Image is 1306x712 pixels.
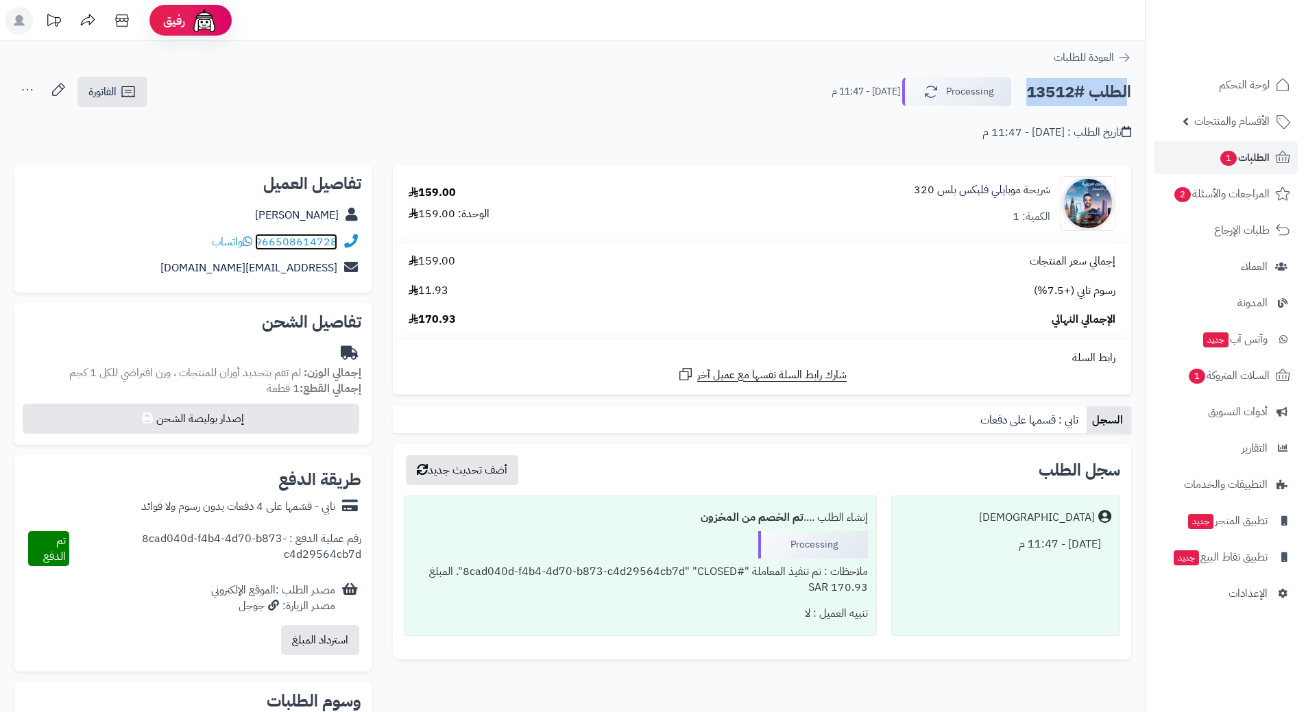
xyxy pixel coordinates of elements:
h2: تفاصيل العميل [25,175,361,192]
a: السجل [1087,406,1131,434]
span: 1 [1220,151,1237,166]
a: تطبيق المتجرجديد [1154,504,1298,537]
span: المدونة [1237,293,1268,312]
span: 159.00 [409,254,455,269]
span: شارك رابط السلة نفسها مع عميل آخر [697,367,847,383]
div: [DEMOGRAPHIC_DATA] [979,510,1095,526]
span: جديد [1188,514,1213,529]
a: [EMAIL_ADDRESS][DOMAIN_NAME] [160,260,337,276]
a: تطبيق نقاط البيعجديد [1154,541,1298,574]
span: طلبات الإرجاع [1214,221,1270,240]
h2: تفاصيل الشحن [25,314,361,330]
span: لم تقم بتحديد أوزان للمنتجات ، وزن افتراضي للكل 1 كجم [69,365,301,381]
a: تابي : قسمها على دفعات [975,406,1087,434]
span: رسوم تابي (+7.5%) [1034,283,1115,299]
div: مصدر الطلب :الموقع الإلكتروني [211,582,335,614]
div: [DATE] - 11:47 م [900,531,1111,558]
span: 11.93 [409,283,448,299]
a: التقارير [1154,432,1298,465]
a: شارك رابط السلة نفسها مع عميل آخر [677,366,847,383]
button: Processing [902,77,1012,106]
a: الإعدادات [1154,577,1298,610]
div: ملاحظات : تم تنفيذ المعاملة "#8cad040d-f4b4-4d70-b873-c4d29564cb7d" "CLOSED". المبلغ 170.93 SAR [413,558,867,601]
button: استرداد المبلغ [281,625,359,655]
div: Processing [758,531,868,558]
strong: إجمالي الوزن: [304,365,361,381]
span: تم الدفع [43,532,66,565]
span: العودة للطلبات [1054,49,1114,66]
a: تحديثات المنصة [36,7,71,38]
a: العملاء [1154,250,1298,283]
a: شريحة موبايلي فليكس بلس 320 [914,182,1050,198]
span: الإجمالي النهائي [1052,312,1115,328]
a: المدونة [1154,286,1298,319]
a: الطلبات1 [1154,141,1298,174]
a: [PERSON_NAME] [255,207,339,223]
span: العملاء [1241,257,1268,276]
span: الإعدادات [1229,584,1268,603]
span: إجمالي سعر المنتجات [1030,254,1115,269]
span: التقارير [1242,439,1268,458]
div: إنشاء الطلب .... [413,504,867,531]
span: الأقسام والمنتجات [1194,112,1270,131]
div: الكمية: 1 [1013,209,1050,225]
a: أدوات التسويق [1154,395,1298,428]
span: 170.93 [409,312,456,328]
img: ai-face.png [191,7,218,34]
span: التطبيقات والخدمات [1184,475,1268,494]
a: طلبات الإرجاع [1154,214,1298,247]
h2: وسوم الطلبات [25,693,361,709]
div: تنبيه العميل : لا [413,600,867,627]
span: تطبيق المتجر [1187,511,1268,530]
a: الفاتورة [77,77,147,107]
span: 1 [1189,369,1205,384]
b: تم الخصم من المخزون [701,509,803,526]
span: الفاتورة [88,84,117,100]
h3: سجل الطلب [1039,462,1120,478]
span: أدوات التسويق [1208,402,1268,421]
a: واتساب [212,234,252,250]
a: العودة للطلبات [1054,49,1131,66]
strong: إجمالي القطع: [300,380,361,397]
div: مصدر الزيارة: جوجل [211,598,335,614]
small: 1 قطعة [267,380,361,397]
span: وآتس آب [1202,330,1268,349]
h2: الطلب #13512 [1026,78,1131,106]
a: التطبيقات والخدمات [1154,468,1298,501]
a: وآتس آبجديد [1154,323,1298,356]
small: [DATE] - 11:47 م [832,85,900,99]
div: تاريخ الطلب : [DATE] - 11:47 م [982,125,1131,140]
a: 966508614728 [255,234,337,250]
img: 1747677659-photo_5864204404880689229_y-90x90.jpg [1061,176,1115,231]
button: إصدار بوليصة الشحن [23,404,359,434]
span: رفيق [163,12,185,29]
div: رابط السلة [398,350,1126,366]
span: جديد [1174,550,1199,565]
a: لوحة التحكم [1154,69,1298,101]
span: لوحة التحكم [1219,75,1270,95]
div: رقم عملية الدفع : 8cad040d-f4b4-4d70-b873-c4d29564cb7d [69,531,361,567]
button: أضف تحديث جديد [406,455,518,485]
span: الطلبات [1219,148,1270,167]
div: تابي - قسّمها على 4 دفعات بدون رسوم ولا فوائد [141,499,335,515]
span: السلات المتروكة [1187,366,1270,385]
img: logo-2.png [1213,37,1293,66]
a: المراجعات والأسئلة2 [1154,177,1298,210]
span: 2 [1174,187,1191,202]
a: السلات المتروكة1 [1154,359,1298,392]
h2: طريقة الدفع [278,471,361,488]
div: 159.00 [409,185,456,201]
span: المراجعات والأسئلة [1173,184,1270,204]
div: الوحدة: 159.00 [409,206,489,222]
span: جديد [1203,332,1229,347]
span: تطبيق نقاط البيع [1172,548,1268,567]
